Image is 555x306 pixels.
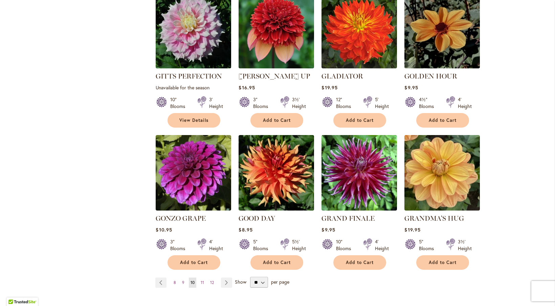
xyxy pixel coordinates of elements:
[239,72,310,80] a: [PERSON_NAME] UP
[168,113,220,128] a: View Details
[209,96,223,110] div: 3' Height
[292,238,306,252] div: 5½' Height
[404,72,457,80] a: GOLDEN HOUR
[429,260,457,265] span: Add to Cart
[404,135,480,211] img: GRANDMA'S HUG
[346,117,374,123] span: Add to Cart
[321,72,363,80] a: GLADIATOR
[239,135,314,211] img: GOOD DAY
[209,238,223,252] div: 4' Height
[250,113,303,128] button: Add to Cart
[429,117,457,123] span: Add to Cart
[170,96,189,110] div: 10" Blooms
[419,238,438,252] div: 5" Blooms
[416,113,469,128] button: Add to Cart
[336,96,355,110] div: 12" Blooms
[5,282,24,301] iframe: Launch Accessibility Center
[404,205,480,212] a: GRANDMA'S HUG
[156,135,231,211] img: GONZO GRAPE
[333,255,386,270] button: Add to Cart
[419,96,438,110] div: 4½" Blooms
[458,238,472,252] div: 3½' Height
[168,255,220,270] button: Add to Cart
[172,278,178,288] a: 8
[333,113,386,128] button: Add to Cart
[375,96,389,110] div: 5' Height
[239,226,252,233] span: $8.95
[321,205,397,212] a: Grand Finale
[404,226,420,233] span: $19.95
[156,214,206,222] a: GONZO GRAPE
[191,280,195,285] span: 10
[156,63,231,70] a: GITTS PERFECTION
[180,278,186,288] a: 9
[404,84,418,91] span: $9.95
[156,205,231,212] a: GONZO GRAPE
[174,280,176,285] span: 8
[201,280,204,285] span: 11
[156,226,172,233] span: $10.95
[404,214,464,222] a: GRANDMA'S HUG
[271,279,289,285] span: per page
[458,96,472,110] div: 4' Height
[416,255,469,270] button: Add to Cart
[253,238,272,252] div: 5" Blooms
[321,135,397,211] img: Grand Finale
[180,260,208,265] span: Add to Cart
[199,278,206,288] a: 11
[250,255,303,270] button: Add to Cart
[156,84,231,91] p: Unavailable for the season
[336,238,355,252] div: 10" Blooms
[239,214,275,222] a: GOOD DAY
[235,279,246,285] span: Show
[179,117,208,123] span: View Details
[210,280,214,285] span: 12
[182,280,184,285] span: 9
[321,226,335,233] span: $9.95
[170,238,189,252] div: 3" Blooms
[321,63,397,70] a: Gladiator
[156,72,222,80] a: GITTS PERFECTION
[239,84,255,91] span: $16.95
[253,96,272,110] div: 3" Blooms
[404,63,480,70] a: Golden Hour
[239,63,314,70] a: GITTY UP
[375,238,389,252] div: 4' Height
[208,278,216,288] a: 12
[346,260,374,265] span: Add to Cart
[239,205,314,212] a: GOOD DAY
[263,117,291,123] span: Add to Cart
[321,214,375,222] a: GRAND FINALE
[263,260,291,265] span: Add to Cart
[321,84,337,91] span: $19.95
[292,96,306,110] div: 3½' Height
